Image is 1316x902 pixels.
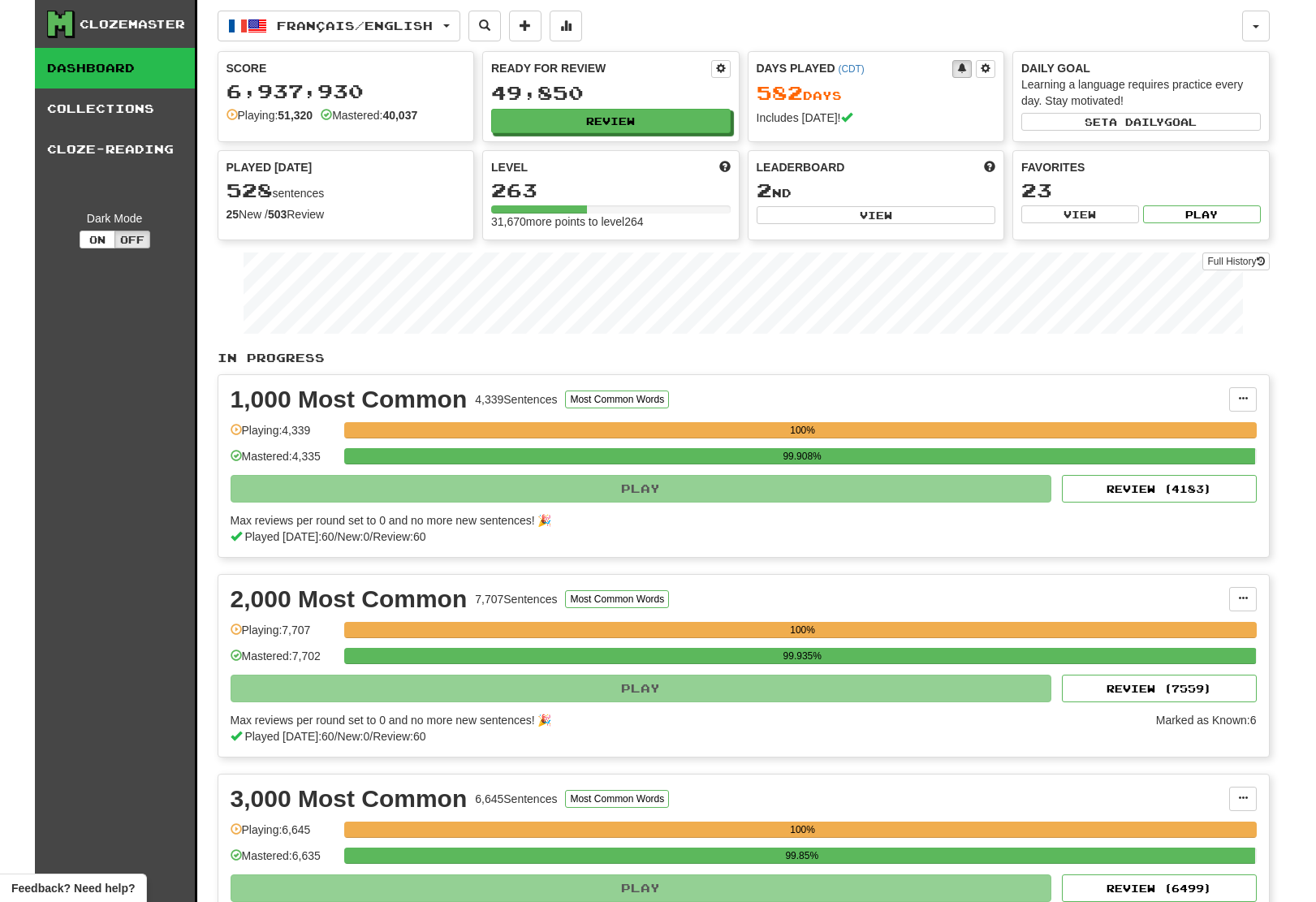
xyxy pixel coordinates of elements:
[227,159,313,175] span: Played [DATE]
[491,214,731,230] div: 31,670 more points to level 264
[349,448,1256,464] div: 99.908%
[349,422,1257,438] div: 100%
[35,48,195,88] a: Dashboard
[1021,113,1261,131] button: Seta dailygoal
[277,19,433,32] span: Français / English
[227,180,466,201] div: sentences
[1021,180,1261,201] div: 23
[227,208,239,221] strong: 25
[475,391,557,408] div: 4,339 Sentences
[373,530,425,543] span: Review: 60
[369,530,373,543] span: /
[338,530,370,543] span: New: 0
[984,159,995,175] span: This week in points, UTC
[227,81,466,101] div: 6,937,930
[757,83,996,104] div: Day s
[757,60,953,76] div: Days Played
[231,475,1052,503] button: Play
[231,675,1052,702] button: Play
[757,159,845,175] span: Leaderboard
[227,206,466,222] div: New / Review
[509,11,542,41] button: Add sentence to collection
[11,880,135,896] span: Open feedback widget
[1021,205,1139,223] button: View
[231,448,336,475] div: Mastered: 4,335
[1021,159,1261,175] div: Favorites
[231,848,336,874] div: Mastered: 6,635
[244,530,334,543] span: Played [DATE]: 60
[231,822,336,848] div: Playing: 6,645
[349,622,1257,638] div: 100%
[231,787,468,811] div: 3,000 Most Common
[1062,675,1257,702] button: Review (7559)
[231,512,1247,529] div: Max reviews per round set to 0 and no more new sentences! 🎉
[565,790,669,808] button: Most Common Words
[35,129,195,170] a: Cloze-Reading
[334,730,338,743] span: /
[80,231,115,248] button: On
[278,109,313,122] strong: 51,320
[218,11,460,41] button: Français/English
[475,591,557,607] div: 7,707 Sentences
[757,179,772,201] span: 2
[757,180,996,201] div: nd
[565,590,669,608] button: Most Common Words
[231,587,468,611] div: 2,000 Most Common
[838,63,864,75] a: (CDT)
[757,81,803,104] span: 582
[231,422,336,449] div: Playing: 4,339
[475,791,557,807] div: 6,645 Sentences
[1143,205,1261,223] button: Play
[565,391,669,408] button: Most Common Words
[227,107,313,123] div: Playing:
[719,159,731,175] span: Score more points to level up
[47,210,183,227] div: Dark Mode
[218,350,1270,366] p: In Progress
[550,11,582,41] button: More stats
[491,180,731,201] div: 263
[373,730,425,743] span: Review: 60
[231,622,336,649] div: Playing: 7,707
[227,60,466,76] div: Score
[1109,116,1164,127] span: a daily
[268,208,287,221] strong: 503
[491,109,731,133] button: Review
[468,11,501,41] button: Search sentences
[1062,475,1257,503] button: Review (4183)
[231,874,1052,902] button: Play
[1202,252,1269,270] a: Full History
[114,231,150,248] button: Off
[231,712,1146,728] div: Max reviews per round set to 0 and no more new sentences! 🎉
[757,110,996,126] div: Includes [DATE]!
[35,88,195,129] a: Collections
[349,822,1257,838] div: 100%
[757,206,996,224] button: View
[382,109,417,122] strong: 40,037
[227,179,273,201] span: 528
[334,530,338,543] span: /
[369,730,373,743] span: /
[1062,874,1257,902] button: Review (6499)
[1156,712,1257,744] div: Marked as Known: 6
[231,387,468,412] div: 1,000 Most Common
[349,848,1255,864] div: 99.85%
[1021,60,1261,76] div: Daily Goal
[321,107,417,123] div: Mastered:
[1021,76,1261,109] div: Learning a language requires practice every day. Stay motivated!
[491,83,731,103] div: 49,850
[244,730,334,743] span: Played [DATE]: 60
[491,159,528,175] span: Level
[80,16,185,32] div: Clozemaster
[491,60,711,76] div: Ready for Review
[231,648,336,675] div: Mastered: 7,702
[349,648,1256,664] div: 99.935%
[338,730,370,743] span: New: 0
